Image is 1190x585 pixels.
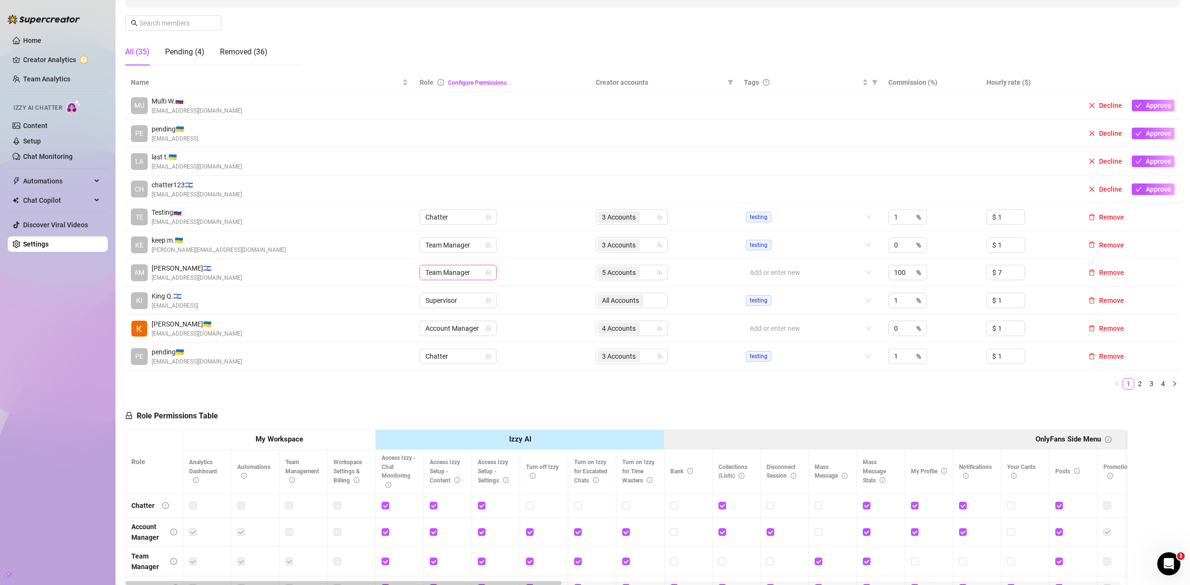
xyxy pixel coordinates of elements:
a: Discover Viral Videos [23,221,88,229]
span: delete [1088,241,1095,248]
span: close [1088,130,1095,137]
span: Approve [1146,157,1171,165]
span: Izzy AI Chatter [13,104,62,113]
span: [PERSON_NAME] 🇺🇦 [152,319,242,329]
button: Approve [1132,156,1175,167]
span: lock [486,298,491,303]
a: Setup [23,137,41,145]
button: right [1169,378,1180,390]
span: Approve [1146,185,1171,193]
button: Approve [1132,100,1175,111]
li: 4 [1157,378,1169,390]
span: Collections (Lists) [718,464,747,480]
span: Name [131,77,400,88]
span: AM [134,267,144,278]
span: LA [135,156,143,167]
span: Workspace Settings & Billing [333,459,362,484]
span: lock [486,270,491,275]
span: [PERSON_NAME] 🇮🇱 [152,263,242,273]
span: info-circle [593,477,599,483]
a: Creator Analytics exclamation-circle [23,52,100,67]
span: delete [1088,297,1095,304]
span: [EMAIL_ADDRESS][DOMAIN_NAME] [152,162,242,171]
span: Chatter [425,349,491,364]
span: team [657,270,663,275]
span: Decline [1099,130,1122,137]
span: My Profile [911,468,947,475]
span: search [131,20,138,26]
span: Chat Copilot [23,193,91,208]
span: Testing 🇷🇺 [152,207,242,218]
button: Remove [1085,239,1128,251]
span: question-circle [763,79,769,86]
span: close [1088,102,1095,109]
span: info-circle [385,482,391,488]
span: Decline [1099,102,1122,109]
span: info-circle [1107,473,1113,479]
a: 1 [1123,378,1134,389]
button: Approve [1132,183,1175,195]
span: info-circle [289,477,295,483]
span: pending 🇺🇦 [152,124,198,134]
span: 5 Accounts [602,267,636,278]
span: Approve [1146,102,1171,109]
span: KI [136,295,142,306]
a: Settings [23,240,49,248]
th: Name [125,73,414,92]
span: info-circle [647,477,653,483]
span: Turn on Izzy for Escalated Chats [574,459,607,484]
button: Decline [1085,183,1126,195]
span: lock [486,325,491,331]
span: lock [125,412,133,419]
span: 3 Accounts [602,212,636,222]
span: Decline [1099,185,1122,193]
span: close [1088,186,1095,193]
div: Team Manager [131,551,163,572]
a: 2 [1135,378,1145,389]
span: info-circle [170,558,177,565]
span: Team Management [285,459,319,484]
span: [EMAIL_ADDRESS][DOMAIN_NAME] [152,273,242,283]
span: Disconnect Session [767,464,796,480]
span: pending 🇺🇦 [152,347,242,357]
h5: Role Permissions Table [125,410,218,422]
span: Chatter [425,210,491,224]
span: info-circle [739,473,744,479]
span: info-circle [454,477,460,483]
iframe: Intercom live chat [1157,552,1180,575]
span: team [657,353,663,359]
strong: OnlyFans Side Menu [1036,435,1101,443]
span: team [657,242,663,248]
span: Role [420,78,434,86]
span: Approve [1146,130,1171,137]
strong: My Workspace [256,435,303,443]
span: Posts [1055,468,1080,475]
span: Promotions [1103,464,1134,480]
a: Home [23,37,41,44]
span: [EMAIL_ADDRESS][DOMAIN_NAME] [152,329,242,338]
span: Account Manager [425,321,491,336]
span: KE [135,240,143,250]
span: 4 Accounts [602,323,636,334]
img: AI Chatter [66,100,81,114]
span: Remove [1099,297,1124,304]
span: CH [135,184,144,195]
span: filter [726,75,735,90]
span: testing [746,212,771,222]
span: lock [486,214,491,220]
span: Supervisor [425,293,491,308]
span: chatter123 🇮🇱 [152,180,242,190]
span: Mass Message [815,464,847,480]
div: All (35) [125,46,150,58]
div: Account Manager [131,521,163,543]
li: Next Page [1169,378,1180,390]
span: info-circle [437,79,444,86]
span: info-circle [687,468,693,474]
span: lock [486,242,491,248]
span: check [1135,158,1142,165]
span: 3 Accounts [602,240,636,250]
span: 1 [1177,552,1185,560]
span: PE [135,351,143,362]
li: 2 [1134,378,1146,390]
